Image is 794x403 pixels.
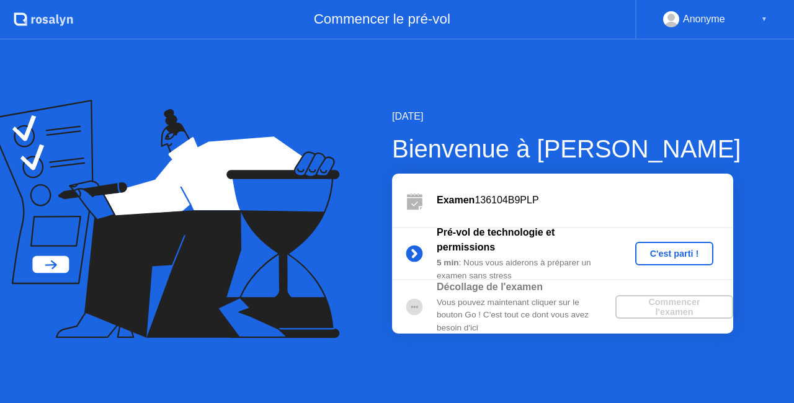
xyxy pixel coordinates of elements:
[437,281,543,292] b: Décollage de l'examen
[437,296,615,334] div: Vous pouvez maintenant cliquer sur le bouton Go ! C'est tout ce dont vous avez besoin d'ici
[437,258,459,267] b: 5 min
[437,257,615,282] div: : Nous vous aiderons à préparer un examen sans stress
[683,11,725,27] div: Anonyme
[392,109,741,124] div: [DATE]
[437,227,555,252] b: Pré-vol de technologie et permissions
[620,297,728,317] div: Commencer l'examen
[392,130,741,167] div: Bienvenue à [PERSON_NAME]
[635,242,714,265] button: C'est parti !
[437,195,475,205] b: Examen
[761,11,767,27] div: ▼
[615,295,733,319] button: Commencer l'examen
[437,193,733,208] div: 136104B9PLP
[640,249,709,259] div: C'est parti !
